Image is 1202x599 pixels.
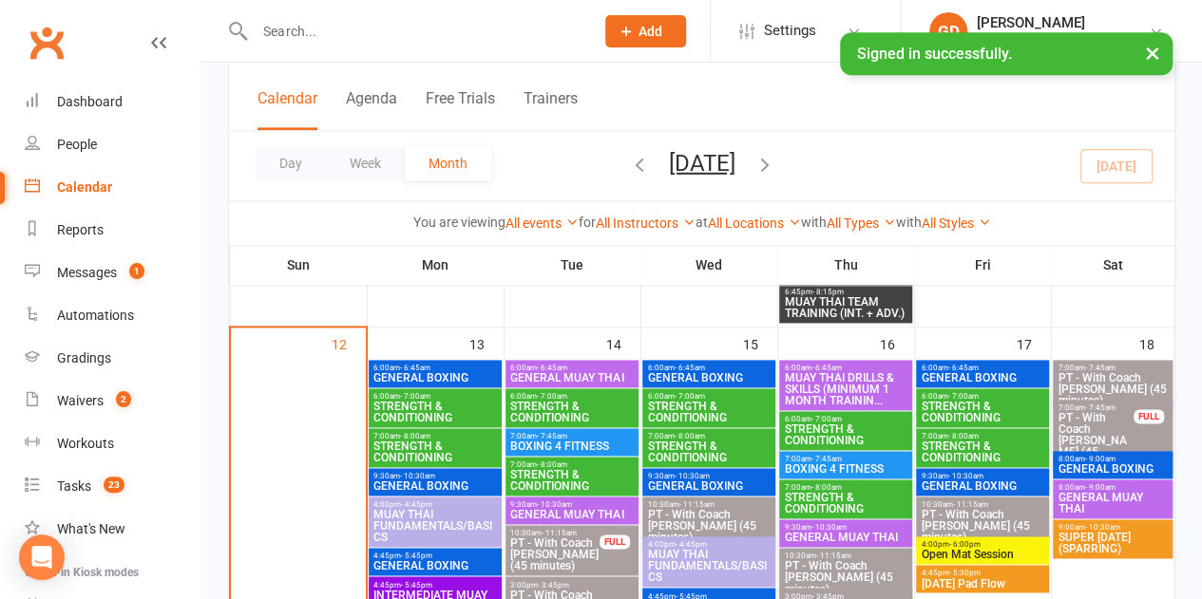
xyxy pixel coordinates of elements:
span: 2 [116,391,131,407]
span: 9:30am [783,523,907,532]
button: Month [405,146,491,180]
div: Automations [57,308,134,323]
span: 9:30am [920,472,1044,480]
span: MUAY THAI TEAM TRAINING (INT. + ADV.) [783,296,907,319]
span: 7:00am [783,455,907,463]
span: PT - With Coach [PERSON_NAME] (45 minutes) [509,537,600,571]
span: 10:30am [646,500,771,509]
span: 4:00pm [372,500,497,509]
span: - 7:00am [811,415,841,423]
span: PT - With Coach [PERSON_NAME] (45 minutes) [1057,412,1134,469]
div: 16 [880,328,914,359]
strong: with [896,215,922,230]
button: Week [326,146,405,180]
button: Day [256,146,326,180]
div: FULL [1134,409,1164,423]
div: 13 [469,328,504,359]
span: STRENGTH & CONDITIONING [646,401,771,423]
strong: for [579,215,596,230]
th: Wed [640,245,777,285]
span: MUAY THAI FUNDAMENTALS/BASICS [372,509,497,543]
button: [DATE] [669,149,735,176]
span: - 10:30am [1084,523,1119,532]
button: Free Trials [426,89,495,130]
span: 4:45pm [372,552,497,560]
span: GENERAL BOXING [372,372,497,384]
span: - 10:30am [674,472,709,480]
span: 6:00am [783,364,907,372]
span: - 11:15am [952,500,987,509]
span: STRENGTH & CONDITIONING [920,440,1044,463]
button: Trainers [524,89,578,130]
span: - 10:30am [947,472,983,480]
span: - 7:45am [1084,364,1115,372]
span: 6:00am [646,392,771,401]
span: STRENGTH & CONDITIONING [509,401,634,423]
span: 1 [129,263,144,279]
a: Automations [25,294,200,337]
span: - 6:45am [674,364,704,372]
a: Tasks 23 [25,465,200,508]
span: - 8:00am [674,432,704,440]
span: 10:30am [920,500,1044,509]
span: 6:00am [372,364,497,372]
span: - 5:45pm [401,580,432,589]
div: 18 [1139,328,1173,359]
span: BOXING 4 FITNESS [783,463,907,475]
span: 6:00am [920,364,1044,372]
span: Open Mat Session [920,549,1044,560]
span: SUPER [DATE] (SPARRING) [1057,532,1168,554]
a: People [25,123,200,166]
th: Sun [230,245,367,285]
a: Reports [25,209,200,252]
span: Signed in successfully. [857,45,1012,63]
a: Dashboard [25,81,200,123]
span: - 11:15am [815,552,850,560]
span: Settings [764,9,816,52]
span: STRENGTH & CONDITIONING [783,423,907,446]
div: FULL [600,534,630,549]
span: BOXING 4 FITNESS [509,440,634,452]
th: Fri [914,245,1051,285]
div: Calendar [57,179,112,195]
th: Sat [1051,245,1174,285]
span: GENERAL BOXING [920,480,1044,492]
span: STRENGTH & CONDITIONING [509,469,634,492]
span: - 6:00pm [948,540,980,549]
th: Mon [367,245,504,285]
div: [PERSON_NAME] [977,14,1149,31]
span: 7:00am [1057,364,1168,372]
a: All Instructors [596,215,696,231]
span: - 5:30pm [948,569,980,577]
button: Agenda [346,89,397,130]
span: 9:30am [509,500,634,509]
div: Dashboard [57,94,123,109]
span: - 9:00am [1084,455,1115,463]
span: - 7:00am [537,392,567,401]
span: 4:45pm [372,580,497,589]
div: Messages [57,265,117,280]
span: - 7:45am [811,455,841,463]
div: People [57,137,97,152]
span: - 7:45am [1084,403,1115,412]
span: STRENGTH & CONDITIONING [920,401,1044,423]
button: Add [605,15,686,47]
span: [DATE] Pad Flow [920,577,1044,589]
span: - 7:00am [400,392,430,401]
a: What's New [25,508,200,551]
span: 7:00am [646,432,771,440]
span: GENERAL MUAY THAI [783,532,907,543]
span: - 8:00am [400,432,430,440]
strong: You are viewing [413,215,506,230]
span: 9:00am [1057,523,1168,532]
span: - 10:30am [400,472,435,480]
a: Clubworx [23,19,70,66]
span: 10:30am [783,552,907,560]
span: 8:00am [1057,455,1168,463]
div: GD [929,12,967,50]
span: 9:30am [646,472,771,480]
div: Workouts [57,436,114,451]
span: 6:45pm [783,288,907,296]
span: - 10:30am [811,523,846,532]
a: Gradings [25,337,200,380]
